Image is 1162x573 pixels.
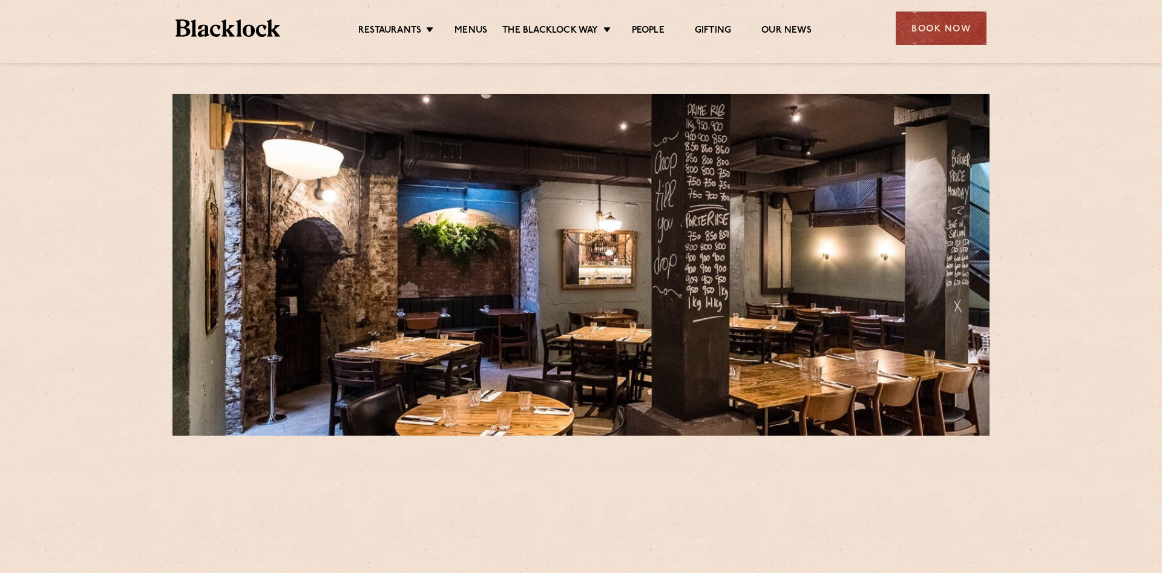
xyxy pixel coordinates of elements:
a: Our News [761,25,812,38]
a: People [632,25,665,38]
div: Book Now [896,11,986,45]
img: BL_Textured_Logo-footer-cropped.svg [176,19,280,37]
a: The Blacklock Way [502,25,598,38]
a: Menus [455,25,487,38]
a: Restaurants [358,25,421,38]
a: Gifting [695,25,731,38]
